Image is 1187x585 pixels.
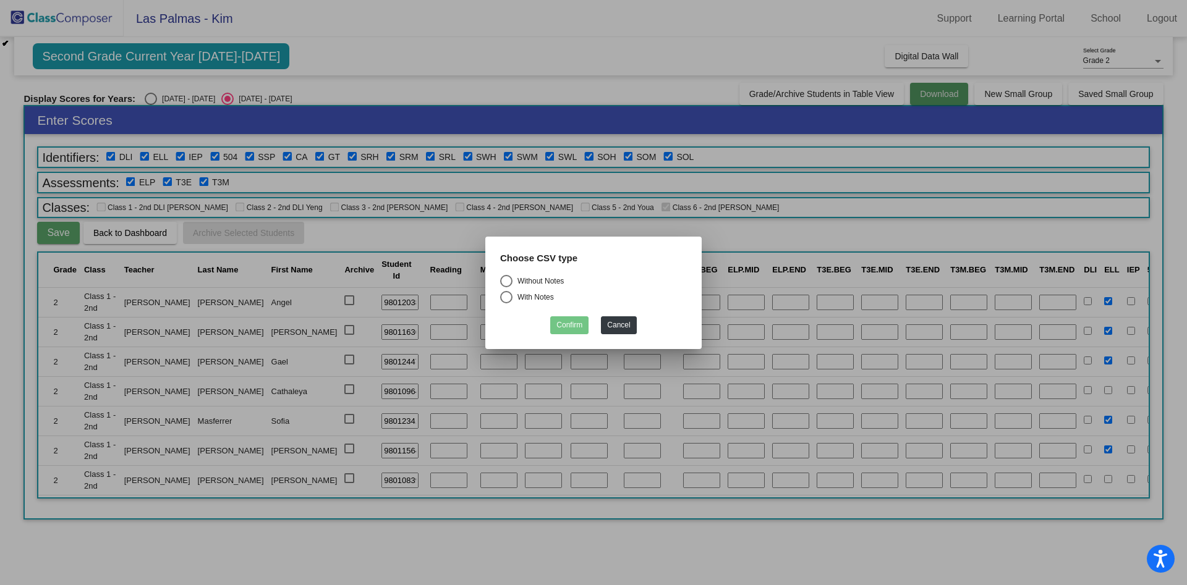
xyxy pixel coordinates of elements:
div: Without Notes [513,275,564,286]
button: Confirm [550,316,589,334]
button: Cancel [601,316,636,334]
mat-radio-group: Select an option [500,274,687,306]
label: Choose CSV type [500,251,577,266]
div: With Notes [513,291,554,302]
